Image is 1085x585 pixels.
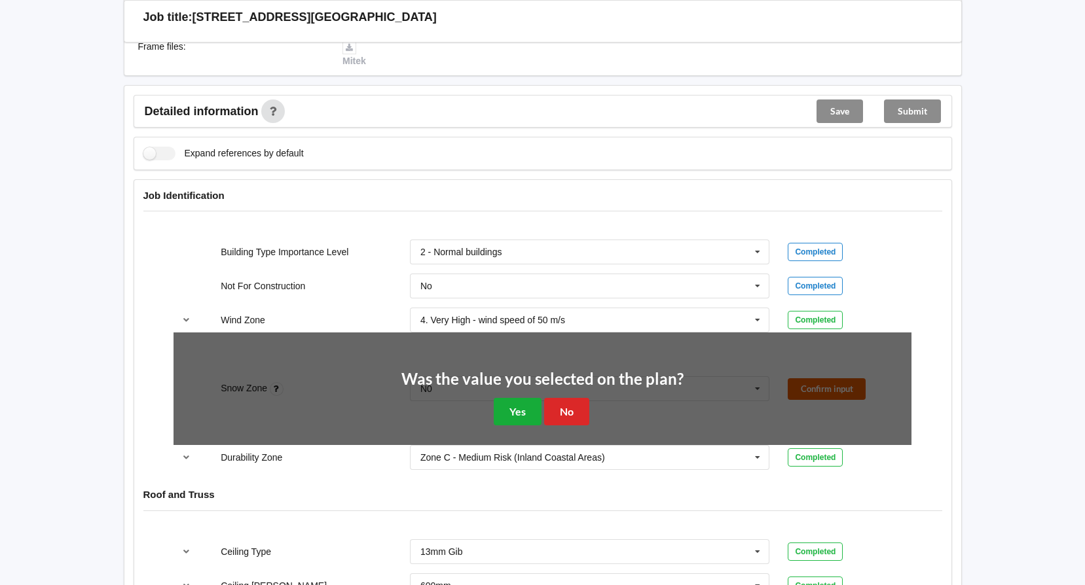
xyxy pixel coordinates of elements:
[221,452,282,463] label: Durability Zone
[420,453,605,462] div: Zone C - Medium Risk (Inland Coastal Areas)
[143,147,304,160] label: Expand references by default
[221,281,305,291] label: Not For Construction
[143,189,942,202] h4: Job Identification
[420,247,502,257] div: 2 - Normal buildings
[494,398,542,425] button: Yes
[221,247,348,257] label: Building Type Importance Level
[221,546,271,557] label: Ceiling Type
[420,281,432,291] div: No
[420,547,463,556] div: 13mm Gib
[788,277,843,295] div: Completed
[401,369,684,389] h2: Was the value you selected on the plan?
[342,41,366,66] a: Mitek
[193,10,437,25] h3: [STREET_ADDRESS][GEOGRAPHIC_DATA]
[788,542,843,561] div: Completed
[544,398,589,425] button: No
[221,315,265,325] label: Wind Zone
[788,448,843,467] div: Completed
[420,315,565,325] div: 4. Very High - wind speed of 50 m/s
[174,540,199,563] button: reference-toggle
[174,308,199,332] button: reference-toggle
[143,10,193,25] h3: Job title:
[143,488,942,501] h4: Roof and Truss
[788,243,843,261] div: Completed
[129,40,334,67] div: Frame files :
[788,311,843,329] div: Completed
[174,446,199,469] button: reference-toggle
[145,105,259,117] span: Detailed information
